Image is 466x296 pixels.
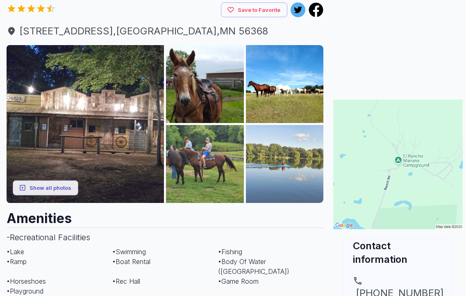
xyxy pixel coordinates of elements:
img: AAcXr8qyRpJQTomRxWLTLv-AB0uDXEHlX2gH2A18_0zciGtX48ppyuXBH3xjoTxSgblQW59mZjy4WcqX_NfyaL7lDnFX8kp_Y... [166,125,244,203]
span: • Boat Rental [112,257,150,266]
img: Map for El Rancho Manana Campground & Riding Stable [333,100,463,229]
h2: Contact information [353,239,443,266]
span: • Ramp [7,257,27,266]
span: • Swimming [112,248,146,256]
span: • Playground [7,287,43,295]
button: Save to Favorite [221,2,287,18]
img: AAcXr8oV3mx8l8vrl297hDyXOR9ebeFjBOzCJDMInK5RW78NWawS4z0pEkmu3A91Dq0zIOdyncoYA7A5ybnKrYmbyNibcKjRx... [246,125,324,203]
button: Show all photos [13,180,78,195]
span: • Horseshoes [7,277,46,285]
a: [STREET_ADDRESS],[GEOGRAPHIC_DATA],MN 56368 [7,24,323,39]
span: • Fishing [218,248,242,256]
h3: - Recreational Facilities [7,228,323,247]
img: AAcXr8rzP7iQgdXfEf0kkkUG21CreXW2YWsQaedEa7w_RHj6cerVuqvrINwrIJtcX9g5_Vm-q_jqW2bk9ZHKzWaGSfDz8W2wk... [166,45,244,123]
img: AAcXr8pjofGqaWxWT2M7QJRd2LYfnBYypUKO9hty5a_iFX0RIsvVb21ZcU_ceZ00r5o1xhP9OYIpQ_ByyjrxiSbvN1nuVJ12w... [246,45,324,123]
span: [STREET_ADDRESS] , [GEOGRAPHIC_DATA] , MN 56368 [7,24,323,39]
span: • Lake [7,248,24,256]
img: AAcXr8qCAr2Oz3eX5XwCOwkMeb9_0sWwubcxp5TCxF0cMu1bVgjueTw9TxEA1mnxR87H1DqPlaHcYCaYZP1V9O8M_NooFWLip... [7,45,164,203]
span: • Body Of Water ([GEOGRAPHIC_DATA]) [218,257,289,276]
span: • Rec Hall [112,277,140,285]
h2: Amenities [7,203,323,228]
span: • Game Room [218,277,259,285]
